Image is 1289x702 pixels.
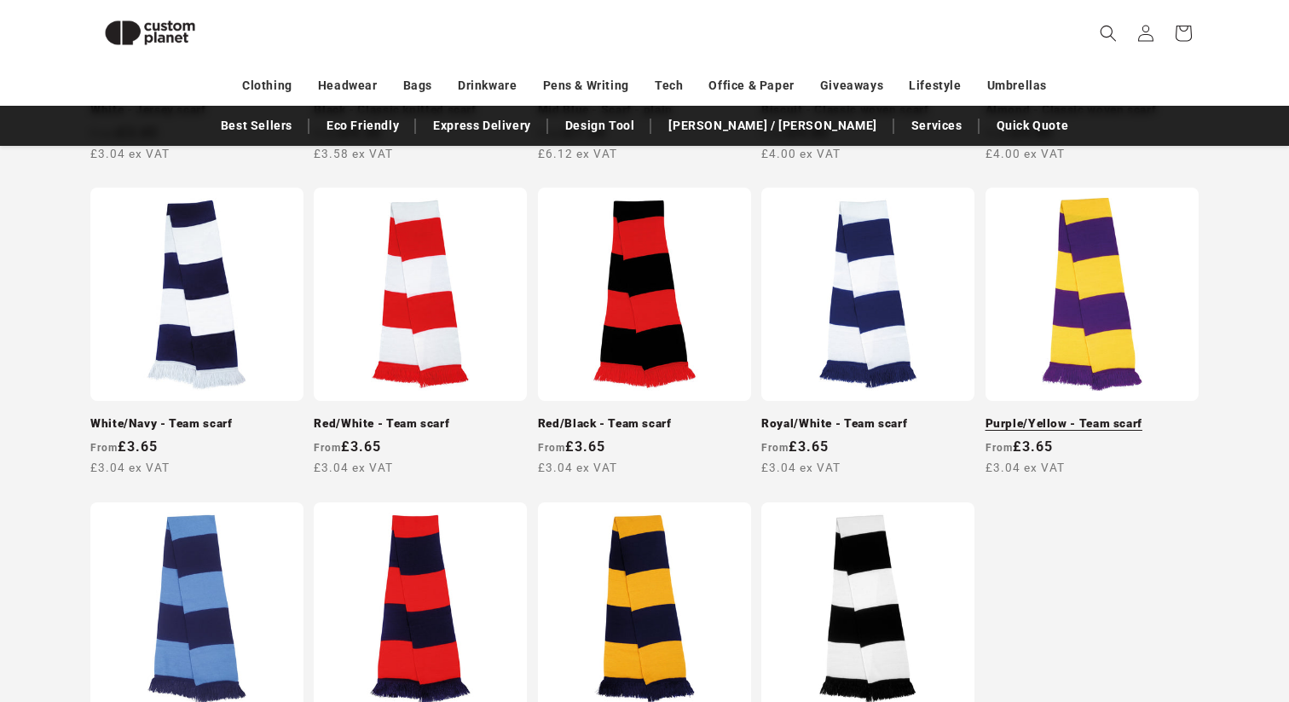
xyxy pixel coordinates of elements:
[458,71,517,101] a: Drinkware
[538,416,751,432] a: Red/Black - Team scarf
[425,111,540,141] a: Express Delivery
[318,71,378,101] a: Headwear
[988,111,1078,141] a: Quick Quote
[708,71,794,101] a: Office & Paper
[761,416,974,432] a: Royal/White - Team scarf
[903,111,971,141] a: Services
[90,416,303,432] a: White/Navy - Team scarf
[318,111,408,141] a: Eco Friendly
[543,71,629,101] a: Pens & Writing
[90,7,210,61] img: Custom Planet
[909,71,961,101] a: Lifestyle
[1090,15,1127,52] summary: Search
[314,416,527,432] a: Red/White - Team scarf
[997,518,1289,702] iframe: Chat Widget
[987,71,1047,101] a: Umbrellas
[655,71,683,101] a: Tech
[557,111,644,141] a: Design Tool
[986,416,1199,432] a: Purple/Yellow - Team scarf
[212,111,301,141] a: Best Sellers
[660,111,885,141] a: [PERSON_NAME] / [PERSON_NAME]
[820,71,883,101] a: Giveaways
[403,71,432,101] a: Bags
[242,71,292,101] a: Clothing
